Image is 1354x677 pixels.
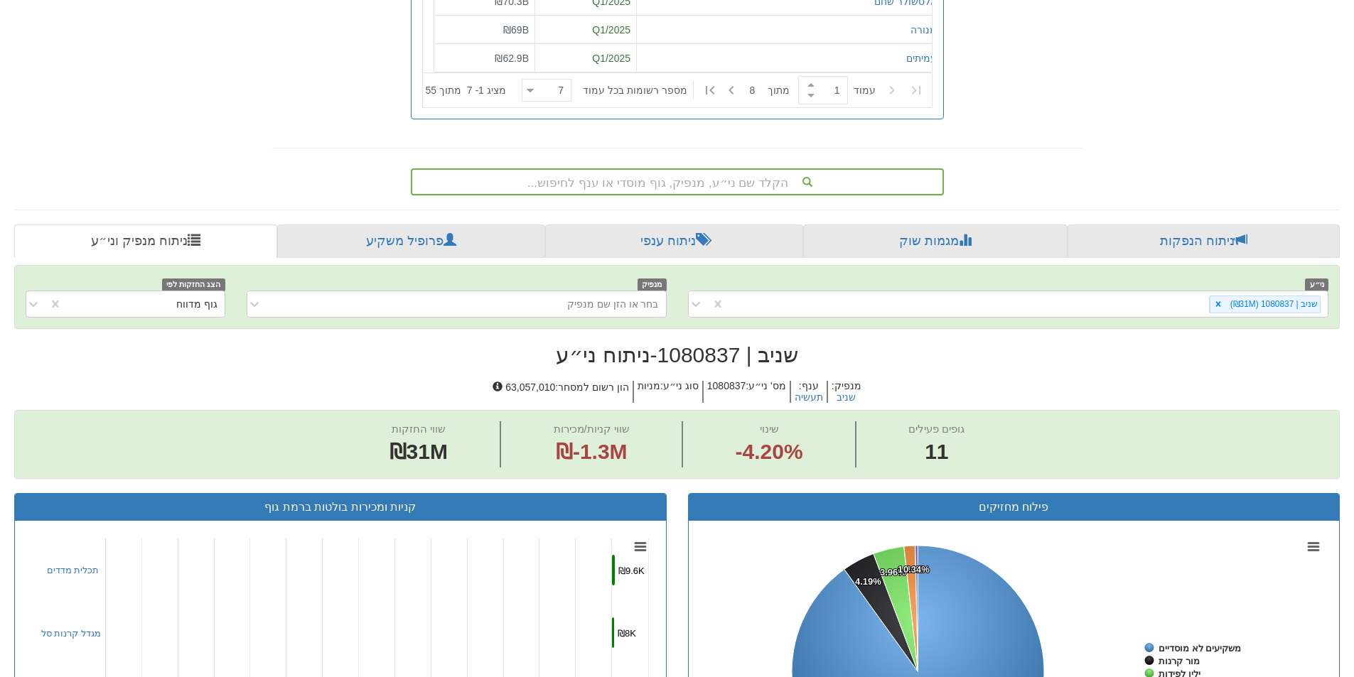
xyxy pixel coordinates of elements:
[898,564,924,575] tspan: 1.44%
[803,224,1067,259] a: מגמות שוק
[583,83,687,97] span: ‏מספר רשומות בכל עמוד
[277,224,544,259] a: פרופיל משקיע
[1159,643,1241,654] tspan: משקיעים לא מוסדיים
[903,564,930,575] tspan: 0.34%
[827,381,865,403] h5: מנפיק :
[638,278,667,291] span: מנפיק
[47,565,100,575] a: תכלית מדדים
[760,423,779,435] span: שינוי
[14,343,1340,367] h2: שניב | 1080837 - ניתוח ני״ע
[541,22,630,36] div: Q1/2025
[1226,296,1320,313] div: שניב | 1080837 (₪31M)
[618,565,645,576] tspan: ₪9.6K
[906,50,937,65] button: עמיתים
[633,381,702,403] h5: סוג ני״ע : מניות
[14,224,277,259] a: ניתוח מנפיק וני״ע
[880,567,906,578] tspan: 3.96%
[702,381,790,403] h5: מס' ני״ע : 1080837
[554,423,630,435] span: שווי קניות/מכירות
[837,392,856,403] button: שניב
[795,392,823,403] button: תעשיה
[392,423,446,435] span: שווי החזקות
[699,501,1329,514] h3: פילוח מחזיקים
[1305,278,1328,291] span: ני״ע
[489,381,633,403] h5: הון רשום למסחר : 63,057,010
[162,278,225,291] span: הצג החזקות לפי
[41,628,101,639] a: מגדל קרנות סל
[910,22,937,36] button: מנורה
[440,50,529,65] div: ₪62.9B
[750,83,768,97] span: 8
[556,440,628,463] span: ₪-1.3M
[618,628,636,639] tspan: ₪8K
[567,297,659,311] div: בחר או הזן שם מנפיק
[545,224,803,259] a: ניתוח ענפי
[908,423,965,435] span: גופים פעילים
[908,437,965,467] span: 11
[541,50,630,65] div: Q1/2025
[1068,224,1340,259] a: ניתוח הנפקות
[516,75,929,106] div: ‏ מתוך
[176,297,217,311] div: גוף מדווח
[412,170,942,194] div: הקלד שם ני״ע, מנפיק, גוף מוסדי או ענף לחיפוש...
[440,22,529,36] div: ₪69B
[736,437,803,467] span: -4.20%
[426,75,506,106] div: ‏מציג 1 - 7 ‏ מתוך 55
[855,576,881,587] tspan: 4.19%
[790,381,827,403] h5: ענף :
[389,440,448,463] span: ₪31M
[1159,656,1200,666] tspan: מור קרנות
[26,501,655,514] h3: קניות ומכירות בולטות ברמת גוף
[854,83,876,97] span: ‏עמוד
